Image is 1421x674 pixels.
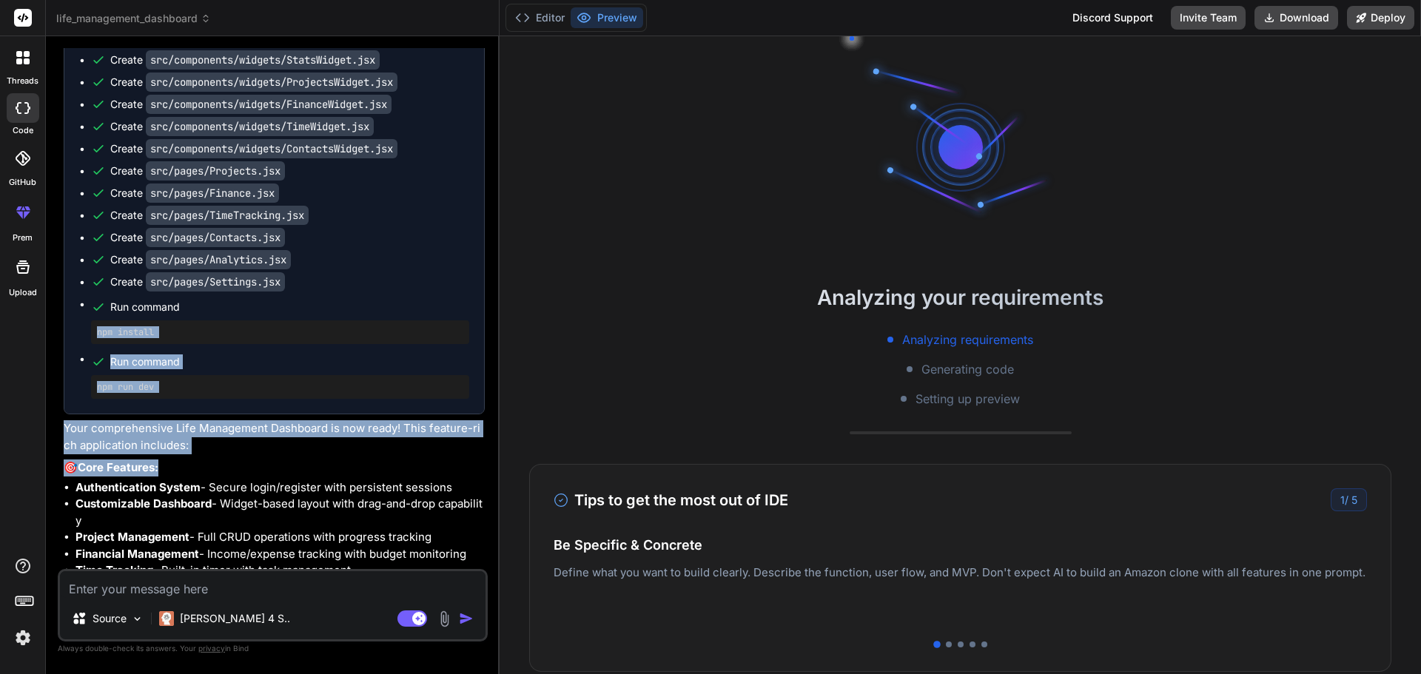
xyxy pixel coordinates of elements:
p: Source [93,611,127,626]
span: privacy [198,644,225,653]
code: src/components/widgets/TimeWidget.jsx [146,117,374,136]
button: Preview [571,7,643,28]
label: Upload [9,286,37,299]
img: settings [10,625,36,650]
strong: Time Tracking [75,563,153,577]
img: attachment [436,610,453,627]
code: src/components/widgets/ContactsWidget.jsx [146,139,397,158]
p: 🎯 [64,459,485,476]
img: Claude 4 Sonnet [159,611,174,626]
div: Create [110,141,397,156]
div: Create [110,97,392,112]
div: Discord Support [1064,6,1162,30]
code: src/pages/Projects.jsx [146,161,285,181]
code: src/pages/Settings.jsx [146,272,285,291]
code: src/pages/Analytics.jsx [146,250,291,269]
div: Create [110,186,279,200]
div: Create [110,208,309,223]
li: - Income/expense tracking with budget monitoring [75,546,485,563]
span: Generating code [921,360,1014,378]
div: / [1331,488,1367,511]
h3: Tips to get the most out of IDE [554,489,788,511]
span: Setting up preview [916,390,1020,408]
h4: Be Specific & Concrete [554,535,1367,555]
img: Pick Models [131,613,144,625]
h2: Analyzing your requirements [500,282,1421,313]
code: src/components/widgets/StatsWidget.jsx [146,50,380,70]
code: src/pages/Finance.jsx [146,183,279,203]
span: Run command [110,300,469,314]
li: - Secure login/register with persistent sessions [75,479,485,496]
label: GitHub [9,176,36,189]
strong: Project Management [75,530,189,544]
button: Download [1254,6,1338,30]
p: Your comprehensive Life Management Dashboard is now ready! This feature-rich application includes: [64,420,485,454]
div: Create [110,119,374,134]
button: Deploy [1347,6,1414,30]
label: threads [7,75,38,87]
div: Create [110,75,397,90]
p: Always double-check its answers. Your in Bind [58,641,488,656]
strong: Customizable Dashboard [75,496,212,510]
button: Invite Team [1171,6,1246,30]
div: Create [110,274,285,289]
code: src/components/widgets/ProjectsWidget.jsx [146,73,397,92]
span: 5 [1351,493,1357,506]
pre: npm run dev [97,381,463,393]
label: code [13,124,33,137]
strong: Authentication System [75,480,201,494]
li: - Widget-based layout with drag-and-drop capability [75,496,485,529]
button: Editor [509,7,571,28]
span: Run command [110,354,469,369]
div: Create [110,53,380,67]
span: 1 [1340,493,1345,506]
div: Create [110,230,285,245]
code: src/components/widgets/FinanceWidget.jsx [146,95,392,114]
p: [PERSON_NAME] 4 S.. [180,611,290,626]
div: Create [110,252,291,267]
span: Analyzing requirements [902,331,1033,348]
strong: Financial Management [75,547,199,561]
strong: Core Features: [78,460,158,474]
li: - Full CRUD operations with progress tracking [75,529,485,546]
label: prem [13,232,33,244]
code: src/pages/Contacts.jsx [146,228,285,247]
img: icon [459,611,474,626]
div: Create [110,164,285,178]
code: src/pages/TimeTracking.jsx [146,206,309,225]
li: - Built-in timer with task management [75,562,485,579]
pre: npm install [97,326,463,338]
span: life_management_dashboard [56,11,211,26]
